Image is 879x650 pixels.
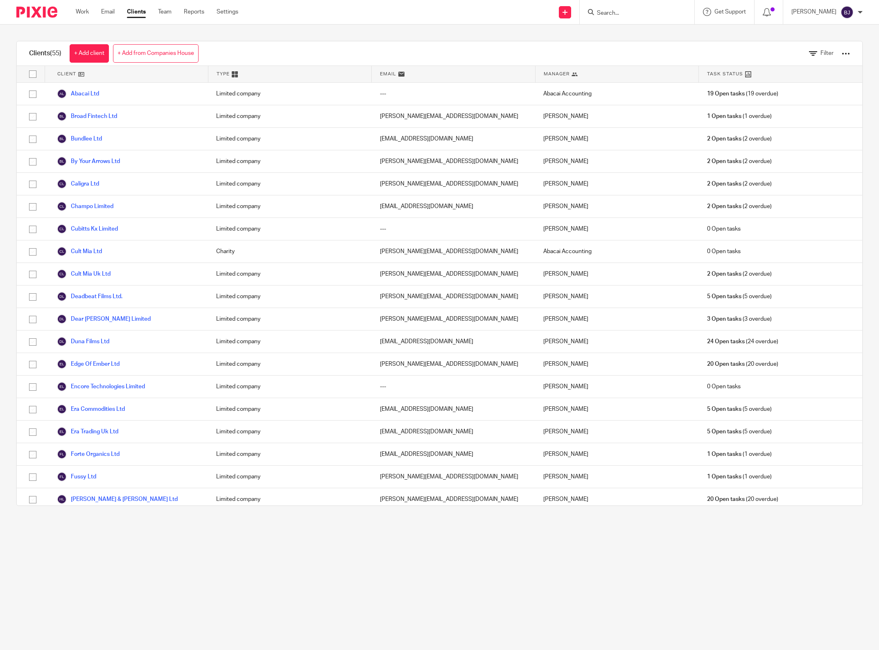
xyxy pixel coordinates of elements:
[535,466,698,488] div: [PERSON_NAME]
[535,353,698,375] div: [PERSON_NAME]
[707,383,741,391] span: 0 Open tasks
[535,173,698,195] div: [PERSON_NAME]
[707,428,741,436] span: 5 Open tasks
[596,10,670,17] input: Search
[158,8,172,16] a: Team
[57,472,67,482] img: svg%3E
[25,66,41,82] input: Select all
[208,421,371,443] div: Limited company
[29,49,61,58] h1: Clients
[707,473,741,481] span: 1 Open tasks
[707,202,772,211] span: (2 overdue)
[372,376,535,398] div: ---
[57,247,67,256] img: svg%3E
[57,314,67,324] img: svg%3E
[184,8,204,16] a: Reports
[208,488,371,510] div: Limited company
[70,44,109,63] a: + Add client
[707,202,741,211] span: 2 Open tasks
[208,173,371,195] div: Limited company
[707,180,772,188] span: (2 overdue)
[535,443,698,465] div: [PERSON_NAME]
[372,128,535,150] div: [EMAIL_ADDRESS][DOMAIN_NAME]
[57,292,122,301] a: Deadbeat Films Ltd.
[208,150,371,172] div: Limited company
[372,105,535,127] div: [PERSON_NAME][EMAIL_ADDRESS][DOMAIN_NAME]
[707,495,745,503] span: 20 Open tasks
[707,495,778,503] span: (20 overdue)
[57,156,67,166] img: svg%3E
[217,8,238,16] a: Settings
[57,449,67,459] img: svg%3E
[372,263,535,285] div: [PERSON_NAME][EMAIL_ADDRESS][DOMAIN_NAME]
[57,202,113,211] a: Champo Limited
[50,50,61,57] span: (55)
[707,360,778,368] span: (20 overdue)
[127,8,146,16] a: Clients
[57,314,151,324] a: Dear [PERSON_NAME] Limited
[535,83,698,105] div: Abacai Accounting
[57,179,67,189] img: svg%3E
[208,466,371,488] div: Limited company
[707,405,772,413] span: (5 overdue)
[372,240,535,263] div: [PERSON_NAME][EMAIL_ADDRESS][DOMAIN_NAME]
[372,421,535,443] div: [EMAIL_ADDRESS][DOMAIN_NAME]
[707,337,778,346] span: (24 overdue)
[535,263,698,285] div: [PERSON_NAME]
[57,449,120,459] a: Forte Organics Ltd
[57,292,67,301] img: svg%3E
[707,473,772,481] span: (1 overdue)
[372,488,535,510] div: [PERSON_NAME][EMAIL_ADDRESS][DOMAIN_NAME]
[372,83,535,105] div: ---
[57,359,120,369] a: Edge Of Ember Ltd
[208,218,371,240] div: Limited company
[707,292,772,301] span: (5 overdue)
[208,285,371,308] div: Limited company
[372,285,535,308] div: [PERSON_NAME][EMAIL_ADDRESS][DOMAIN_NAME]
[57,382,145,392] a: Encore Technologies Limited
[217,70,230,77] span: Type
[707,180,741,188] span: 2 Open tasks
[372,218,535,240] div: ---
[372,398,535,420] div: [EMAIL_ADDRESS][DOMAIN_NAME]
[57,427,118,437] a: Era Trading Uk Ltd
[57,224,67,234] img: svg%3E
[16,7,57,18] img: Pixie
[535,308,698,330] div: [PERSON_NAME]
[57,111,117,121] a: Broad Fintech Ltd
[57,404,125,414] a: Era Commodities Ltd
[208,105,371,127] div: Limited company
[57,134,67,144] img: svg%3E
[57,494,67,504] img: svg%3E
[707,315,741,323] span: 3 Open tasks
[113,44,199,63] a: + Add from Companies House
[707,337,745,346] span: 24 Open tasks
[380,70,396,77] span: Email
[535,285,698,308] div: [PERSON_NAME]
[57,404,67,414] img: svg%3E
[535,218,698,240] div: [PERSON_NAME]
[372,195,535,217] div: [EMAIL_ADDRESS][DOMAIN_NAME]
[57,337,109,347] a: Duna Films Ltd
[208,195,371,217] div: Limited company
[372,173,535,195] div: [PERSON_NAME][EMAIL_ADDRESS][DOMAIN_NAME]
[208,443,371,465] div: Limited company
[57,427,67,437] img: svg%3E
[535,421,698,443] div: [PERSON_NAME]
[57,89,67,99] img: svg%3E
[535,240,698,263] div: Abacai Accounting
[535,105,698,127] div: [PERSON_NAME]
[208,308,371,330] div: Limited company
[707,270,741,278] span: 2 Open tasks
[57,179,99,189] a: Caligra Ltd
[57,134,102,144] a: Bundlee Ltd
[57,382,67,392] img: svg%3E
[76,8,89,16] a: Work
[57,494,178,504] a: [PERSON_NAME] & [PERSON_NAME] Ltd
[57,111,67,121] img: svg%3E
[57,359,67,369] img: svg%3E
[57,156,120,166] a: By Your Arrows Ltd
[535,128,698,150] div: [PERSON_NAME]
[208,128,371,150] div: Limited company
[707,315,772,323] span: (3 overdue)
